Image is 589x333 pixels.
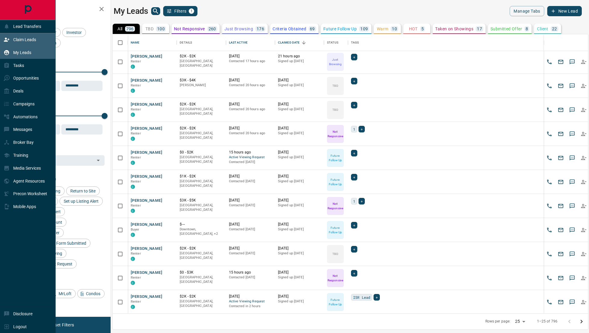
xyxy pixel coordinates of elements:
p: Contacted 20 hours ago [229,107,272,112]
div: Last Active [229,34,248,51]
div: Details [180,34,192,51]
button: Call [545,226,554,235]
p: Criteria Obtained [273,27,306,31]
div: Tags [348,34,544,51]
button: Reallocate [579,274,588,283]
p: [DATE] [229,222,272,227]
svg: Sms [569,83,575,89]
p: Contacted 17 hours ago [229,59,272,64]
span: Renter [131,107,141,111]
p: Signed up [DATE] [278,203,321,208]
p: [DATE] [229,78,272,83]
p: Contacted [DATE] [229,203,272,208]
span: Buyer [131,228,139,232]
span: Renter [131,156,141,159]
span: Active Viewing Request [229,299,272,304]
svg: Call [546,107,552,113]
svg: Sms [569,131,575,137]
p: Future Follow Up [328,226,343,235]
p: [DATE] [229,246,272,251]
button: SMS [568,298,577,307]
svg: Sms [569,299,575,305]
button: Reallocate [579,298,588,307]
svg: Email [558,59,564,65]
p: [DATE] [278,102,321,107]
button: Email [556,105,565,114]
svg: Email [558,251,564,257]
button: SMS [568,226,577,235]
p: HOT [409,27,418,31]
span: Renter [131,132,141,135]
p: 21 hours ago [278,54,321,59]
button: New Lead [547,6,582,16]
p: 10 [392,27,397,31]
p: 5 [421,27,424,31]
div: Condos [77,289,105,298]
button: Call [545,177,554,186]
p: Signed up [DATE] [278,227,321,232]
span: Renter [131,252,141,256]
p: Signed up [DATE] [278,275,321,280]
p: Contacted [DATE] [229,179,272,184]
p: 15 hours ago [229,150,272,155]
svg: Reallocate [581,107,587,113]
p: [DATE] [229,294,272,299]
svg: Call [546,299,552,305]
button: Reallocate [579,153,588,162]
div: MrLoft [50,289,76,298]
p: [GEOGRAPHIC_DATA], [GEOGRAPHIC_DATA] [180,107,223,116]
span: Condos [84,291,102,296]
svg: Sms [569,275,575,281]
svg: Email [558,131,564,137]
p: $2K - $2K [180,102,223,107]
button: Reallocate [579,226,588,235]
svg: Reallocate [581,83,587,89]
button: Call [545,81,554,90]
svg: Call [546,131,552,137]
svg: Sms [569,155,575,161]
svg: Reallocate [581,203,587,209]
p: [DATE] [278,198,321,203]
p: All [117,27,122,31]
button: Reallocate [579,250,588,259]
span: Renter [131,300,141,304]
svg: Email [558,299,564,305]
span: Active Viewing Request [229,155,272,160]
p: $0 - $3K [180,270,223,275]
button: Reallocate [579,201,588,210]
div: condos.ca [131,233,135,237]
button: Email [556,250,565,259]
svg: Reallocate [581,275,587,281]
span: Renter [131,180,141,183]
p: Contacted [DATE] [229,160,272,165]
button: [PERSON_NAME] [131,270,162,276]
p: 176 [257,27,264,31]
svg: Email [558,227,564,233]
div: + [351,246,357,253]
button: SMS [568,250,577,259]
button: [PERSON_NAME] [131,78,162,83]
span: Return to Site [68,189,98,193]
button: Go to next page [575,316,587,328]
span: ISR Lead [353,294,370,300]
span: Renter [131,204,141,207]
p: Signed up [DATE] [278,251,321,256]
p: 1–25 of 796 [537,319,557,324]
svg: Call [546,179,552,185]
div: Return to Site [66,186,100,195]
button: Reset Filters [46,320,78,330]
div: Investor [62,28,86,37]
button: SMS [568,201,577,210]
h1: My Leads [114,6,148,16]
div: condos.ca [131,185,135,189]
p: Just Browsing [328,57,343,66]
span: MrLoft [56,291,74,296]
p: $2K - $2K [180,246,223,251]
p: Submitted Offer [490,27,522,31]
button: Email [556,129,565,138]
button: Open [94,156,102,165]
span: Set up Listing Alert [62,199,101,204]
span: + [353,54,355,60]
p: [GEOGRAPHIC_DATA], [GEOGRAPHIC_DATA] [180,131,223,140]
button: Filters1 [163,6,198,16]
